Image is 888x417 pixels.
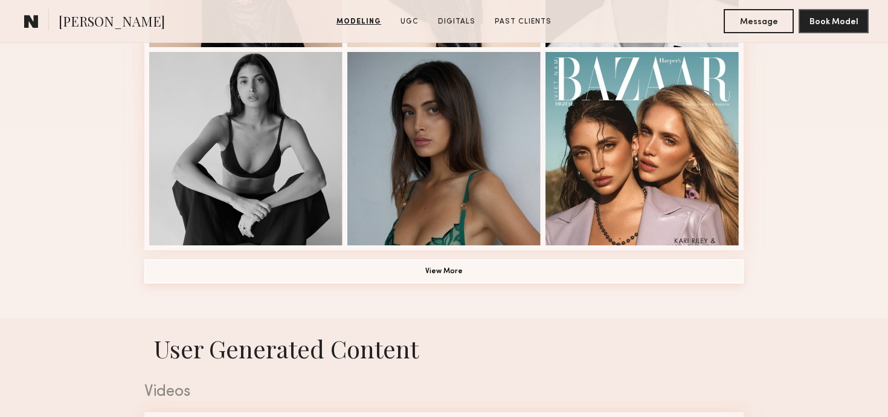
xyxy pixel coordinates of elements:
[490,16,556,27] a: Past Clients
[144,259,744,283] button: View More
[332,16,386,27] a: Modeling
[396,16,423,27] a: UGC
[799,16,869,26] a: Book Model
[144,384,744,400] div: Videos
[799,9,869,33] button: Book Model
[724,9,794,33] button: Message
[433,16,480,27] a: Digitals
[135,332,753,364] h1: User Generated Content
[59,12,165,33] span: [PERSON_NAME]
